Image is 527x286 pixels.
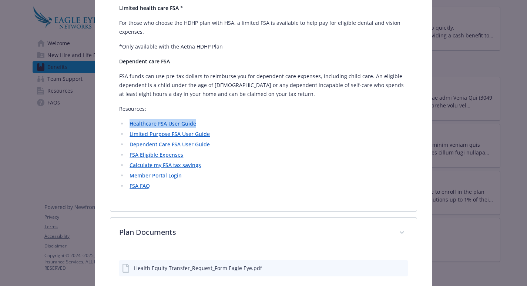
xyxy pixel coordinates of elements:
[130,182,150,189] a: FSA FAQ
[130,141,210,148] a: Dependent Care FSA User Guide
[119,42,407,51] p: *Only available with the Aetna HDHP Plan
[130,151,183,158] a: FSA Eligible Expenses
[398,264,405,272] button: preview file
[119,4,183,11] strong: Limited health care FSA *
[119,19,407,36] p: For those who choose the HDHP plan with HSA, a limited FSA is available to help pay for eligible ...
[119,72,407,99] p: FSA funds can use pre-tax dollars to reimburse you for dependent care expenses, including child c...
[134,264,262,272] div: Health Equity Transfer_Request_Form Eagle Eye.pdf
[386,264,392,272] button: download file
[130,172,182,179] a: Member Portal Login
[130,120,196,127] a: Healthcare FSA User Guide
[110,218,416,248] div: Plan Documents
[119,104,407,113] p: Resources:
[130,162,201,169] a: Calculate my FSA tax savings
[130,130,210,137] a: Limited Purpose FSA User Guide
[119,58,170,65] strong: Dependent care FSA
[119,227,390,238] p: Plan Documents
